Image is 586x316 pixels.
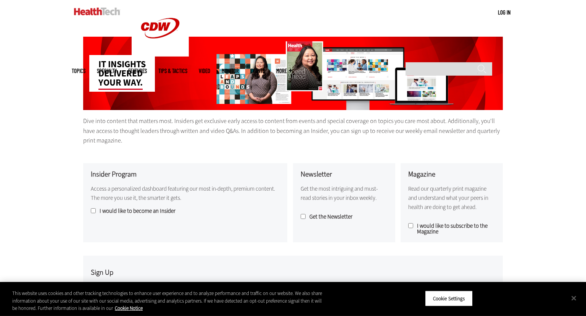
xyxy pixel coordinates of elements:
span: More [276,68,292,74]
a: Features [128,68,147,74]
a: Video [199,68,210,74]
button: Cookie Settings [425,290,473,306]
h3: Sign Up [91,269,388,276]
label: I would like to become an Insider [91,208,280,214]
a: More information about your privacy [115,305,143,311]
button: Close [565,290,582,306]
p: Access a personalized dashboard featuring our most in-depth, premium content. The more you use it... [91,184,280,203]
h3: Magazine [408,171,495,178]
h3: Newsletter [301,171,388,178]
a: MonITor [222,68,239,74]
span: Topics [72,68,85,74]
a: CDW [132,50,189,58]
a: Events [250,68,265,74]
a: Tips & Tactics [158,68,187,74]
p: Dive into content that matters most. Insiders get exclusive early access to content from events a... [83,116,503,146]
label: I would like to subscribe to the Magazine [408,223,495,235]
p: Get the most intriguing and must-read stories in your inbox weekly. [301,184,388,203]
div: This website uses cookies and other tracking technologies to enhance user experience and to analy... [12,290,322,312]
label: Get the Newsletter [301,214,388,220]
p: Read our quarterly print magazine and understand what your peers in health are doing to get ahead. [408,184,495,212]
a: Log in [498,9,510,16]
img: Home [74,8,120,15]
div: User menu [498,8,510,16]
span: Specialty [97,68,117,74]
h3: Insider Program [91,171,280,178]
